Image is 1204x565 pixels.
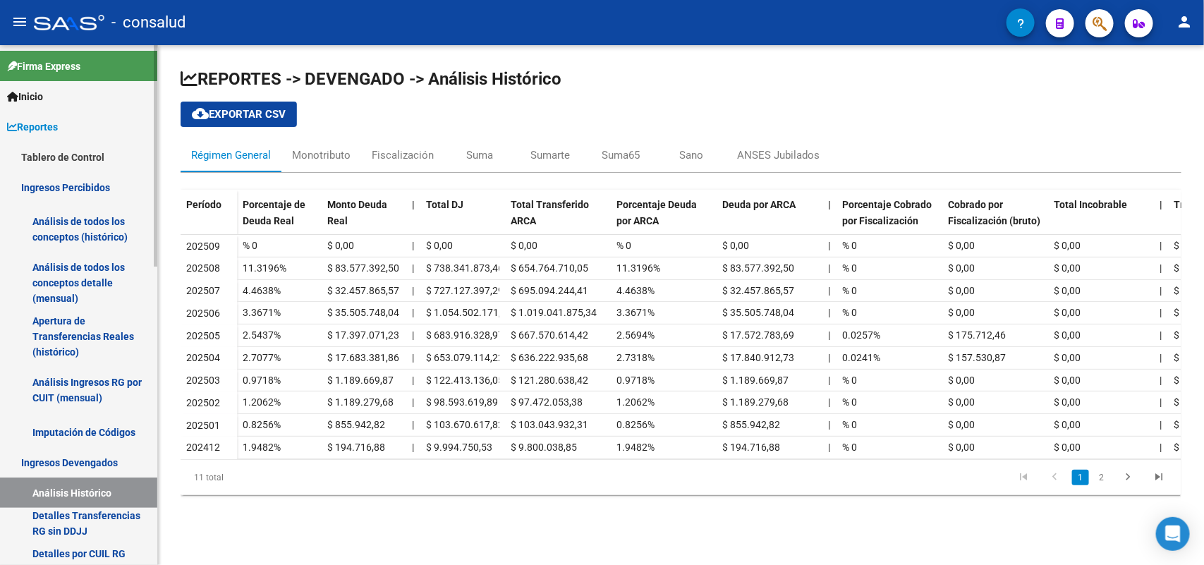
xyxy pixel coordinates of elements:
[1154,190,1168,249] datatable-header-cell: |
[412,352,414,363] span: |
[722,329,794,341] span: $ 17.572.783,69
[412,396,414,408] span: |
[616,307,655,318] span: 3.3671%
[191,147,271,163] div: Régimen General
[111,7,186,38] span: - consalud
[822,190,837,249] datatable-header-cell: |
[186,330,220,341] span: 202505
[243,307,281,318] span: 3.3671%
[616,240,631,251] span: % 0
[1160,442,1162,453] span: |
[420,190,505,249] datatable-header-cell: Total DJ
[412,375,414,386] span: |
[616,419,655,430] span: 0.8256%
[511,262,588,274] span: $ 654.764.710,05
[426,285,504,296] span: $ 727.127.397,29
[616,375,655,386] span: 0.9718%
[722,396,789,408] span: $ 1.189.279,68
[1054,285,1081,296] span: $ 0,00
[181,102,297,127] button: Exportar CSV
[722,285,794,296] span: $ 32.457.865,57
[1010,470,1037,485] a: go to first page
[842,307,857,318] span: % 0
[426,329,504,341] span: $ 683.916.328,97
[412,262,414,274] span: |
[511,199,589,226] span: Total Transferido ARCA
[426,240,453,251] span: $ 0,00
[616,199,697,226] span: Porcentaje Deuda por ARCA
[426,352,504,363] span: $ 653.079.114,22
[243,419,281,430] span: 0.8256%
[412,199,415,210] span: |
[192,105,209,122] mat-icon: cloud_download
[426,375,504,386] span: $ 122.413.136,05
[828,442,830,453] span: |
[616,329,655,341] span: 2.5694%
[828,352,830,363] span: |
[186,199,221,210] span: Período
[828,396,830,408] span: |
[948,442,975,453] span: $ 0,00
[327,262,399,274] span: $ 83.577.392,50
[837,190,942,249] datatable-header-cell: Porcentaje Cobrado por Fiscalización
[327,240,354,251] span: $ 0,00
[426,262,504,274] span: $ 738.341.873,46
[511,396,583,408] span: $ 97.472.053,38
[1054,240,1081,251] span: $ 0,00
[11,13,28,30] mat-icon: menu
[1114,470,1141,485] a: go to next page
[412,329,414,341] span: |
[828,240,830,251] span: |
[327,375,394,386] span: $ 1.189.669,87
[1160,375,1162,386] span: |
[948,396,975,408] span: $ 0,00
[948,307,975,318] span: $ 0,00
[1160,329,1162,341] span: |
[406,190,420,249] datatable-header-cell: |
[511,419,588,430] span: $ 103.043.932,31
[7,119,58,135] span: Reportes
[186,375,220,386] span: 202503
[1160,199,1162,210] span: |
[530,147,570,163] div: Sumarte
[186,352,220,363] span: 202504
[7,59,80,74] span: Firma Express
[243,240,257,251] span: % 0
[1174,442,1200,453] span: $ 5,20
[511,307,597,318] span: $ 1.019.041.875,34
[948,285,975,296] span: $ 0,00
[1091,466,1112,490] li: page 2
[186,420,220,431] span: 202501
[842,262,857,274] span: % 0
[722,199,796,210] span: Deuda por ARCA
[828,199,831,210] span: |
[412,285,414,296] span: |
[717,190,822,249] datatable-header-cell: Deuda por ARCA
[842,329,880,341] span: 0.0257%
[181,68,1181,90] h1: REPORTES -> DEVENGADO -> Análisis Histórico
[948,262,975,274] span: $ 0,00
[511,442,577,453] span: $ 9.800.038,85
[948,352,1006,363] span: $ 157.530,87
[186,308,220,319] span: 202506
[186,442,220,453] span: 202412
[426,396,498,408] span: $ 98.593.619,89
[243,442,281,453] span: 1.9482%
[426,307,512,318] span: $ 1.054.502.171,56
[1054,375,1081,386] span: $ 0,00
[511,285,588,296] span: $ 695.094.244,41
[511,240,537,251] span: $ 0,00
[948,375,975,386] span: $ 0,00
[1160,262,1162,274] span: |
[1054,199,1127,210] span: Total Incobrable
[327,329,399,341] span: $ 17.397.071,23
[327,442,385,453] span: $ 194.716,88
[679,147,703,163] div: Sano
[1048,190,1154,249] datatable-header-cell: Total Incobrable
[942,190,1048,249] datatable-header-cell: Cobrado por Fiscalización (bruto)
[842,285,857,296] span: % 0
[1174,240,1200,251] span: $ 0,00
[327,419,385,430] span: $ 855.942,82
[1145,470,1172,485] a: go to last page
[1054,442,1081,453] span: $ 0,00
